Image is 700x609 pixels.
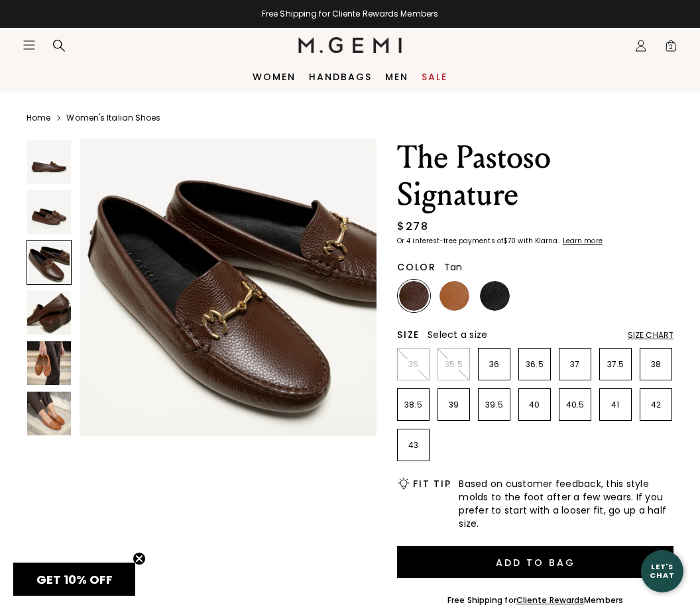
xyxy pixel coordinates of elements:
button: Add to Bag [397,546,673,578]
klarna-placement-style-cta: Learn more [563,236,603,246]
p: 35.5 [438,359,469,370]
a: Women's Italian Shoes [66,113,160,123]
h2: Size [397,329,420,340]
button: Close teaser [133,552,146,565]
h2: Color [397,262,436,272]
div: Free Shipping for Members [447,595,623,606]
img: The Pastoso Signature [27,190,71,234]
h2: Fit Tip [413,478,451,489]
img: The Pastoso Signature [27,140,71,184]
p: 40 [519,400,550,410]
a: Handbags [309,72,372,82]
span: Based on customer feedback, this style molds to the foot after a few wears. If you prefer to star... [459,477,673,530]
p: 37.5 [600,359,631,370]
img: The Pastoso Signature [27,341,71,385]
div: Let's Chat [641,563,683,579]
img: M.Gemi [298,37,402,53]
p: 43 [398,440,429,451]
div: Size Chart [628,330,673,341]
a: Women [253,72,296,82]
p: 39 [438,400,469,410]
button: Open site menu [23,38,36,52]
div: $278 [397,219,428,235]
p: 38.5 [398,400,429,410]
p: 35 [398,359,429,370]
img: Chocolate [399,281,429,311]
a: Cliente Rewards [516,594,585,606]
span: Tan [444,260,463,274]
a: Sale [422,72,447,82]
a: Men [385,72,408,82]
a: Learn more [561,237,603,245]
span: 2 [664,42,677,55]
img: The Pastoso Signature [27,392,71,435]
p: 36.5 [519,359,550,370]
span: GET 10% OFF [36,571,113,588]
p: 37 [559,359,591,370]
p: 42 [640,400,671,410]
a: Home [27,113,50,123]
img: Black [480,281,510,311]
p: 38 [640,359,671,370]
klarna-placement-style-body: with Klarna [518,236,561,246]
klarna-placement-style-amount: $70 [503,236,516,246]
span: Select a size [428,328,487,341]
p: 41 [600,400,631,410]
p: 40.5 [559,400,591,410]
img: The Pastoso Signature [27,291,71,335]
p: 36 [479,359,510,370]
h1: The Pastoso Signature [397,139,673,213]
img: The Pastoso Signature [80,139,377,436]
img: Tan [439,281,469,311]
div: GET 10% OFFClose teaser [13,563,135,596]
p: 39.5 [479,400,510,410]
klarna-placement-style-body: Or 4 interest-free payments of [397,236,503,246]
